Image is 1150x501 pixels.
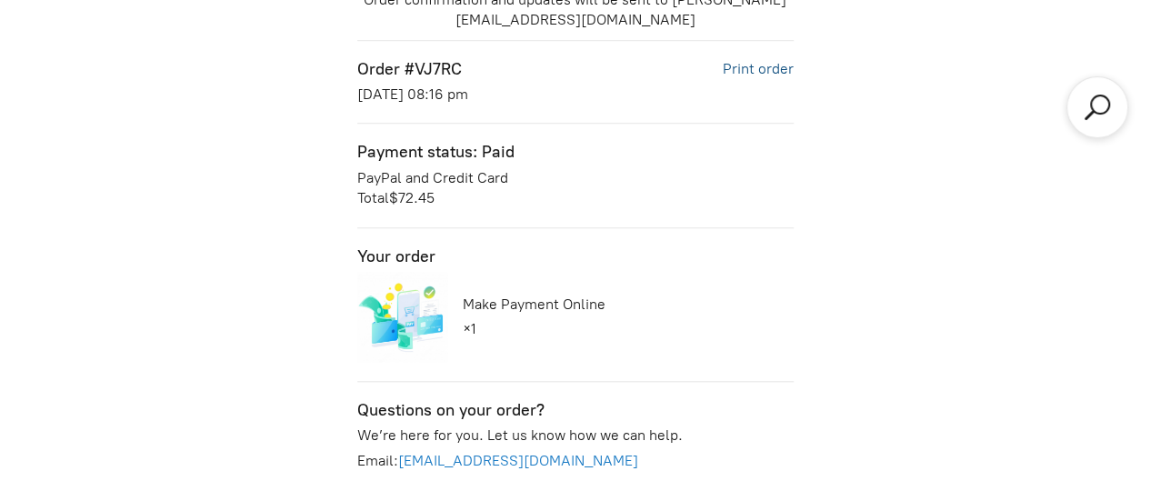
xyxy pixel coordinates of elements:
[357,246,794,267] div: Your order
[357,400,794,421] div: Questions on your order?
[357,188,794,208] div: Total
[389,189,435,206] span: $72.45
[723,60,794,77] a: Print order
[357,168,794,188] div: PayPal and Credit Card
[463,319,476,339] div: × 1
[357,142,794,163] div: Payment status: Paid
[357,451,794,471] div: Email:
[1081,91,1114,124] a: Search products
[357,426,794,446] div: We’re here for you. Let us know how we can help.
[357,59,462,80] div: Order #VJ7RC
[463,295,794,315] a: Make Payment Online
[398,452,638,469] a: [EMAIL_ADDRESS][DOMAIN_NAME]
[357,85,794,105] div: [DATE] 08:16 pm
